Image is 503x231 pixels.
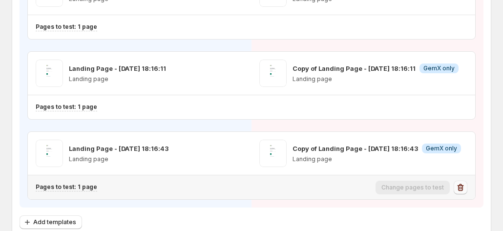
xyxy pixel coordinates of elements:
[426,145,457,152] span: GemX only
[36,103,97,111] p: Pages to test: 1 page
[69,63,166,73] p: Landing Page - [DATE] 18:16:11
[36,140,63,167] img: Landing Page - Sep 5, 18:16:43
[293,155,461,163] p: Landing page
[259,140,287,167] img: Copy of Landing Page - Sep 5, 18:16:43
[69,155,168,163] p: Landing page
[33,218,76,226] span: Add templates
[20,215,82,229] button: Add templates
[293,144,418,153] p: Copy of Landing Page - [DATE] 18:16:43
[36,23,97,31] p: Pages to test: 1 page
[423,64,455,72] span: GemX only
[69,144,168,153] p: Landing Page - [DATE] 18:16:43
[69,75,166,83] p: Landing page
[36,183,97,191] p: Pages to test: 1 page
[36,60,63,87] img: Landing Page - Sep 5, 18:16:11
[259,60,287,87] img: Copy of Landing Page - Sep 5, 18:16:11
[293,75,459,83] p: Landing page
[293,63,416,73] p: Copy of Landing Page - [DATE] 18:16:11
